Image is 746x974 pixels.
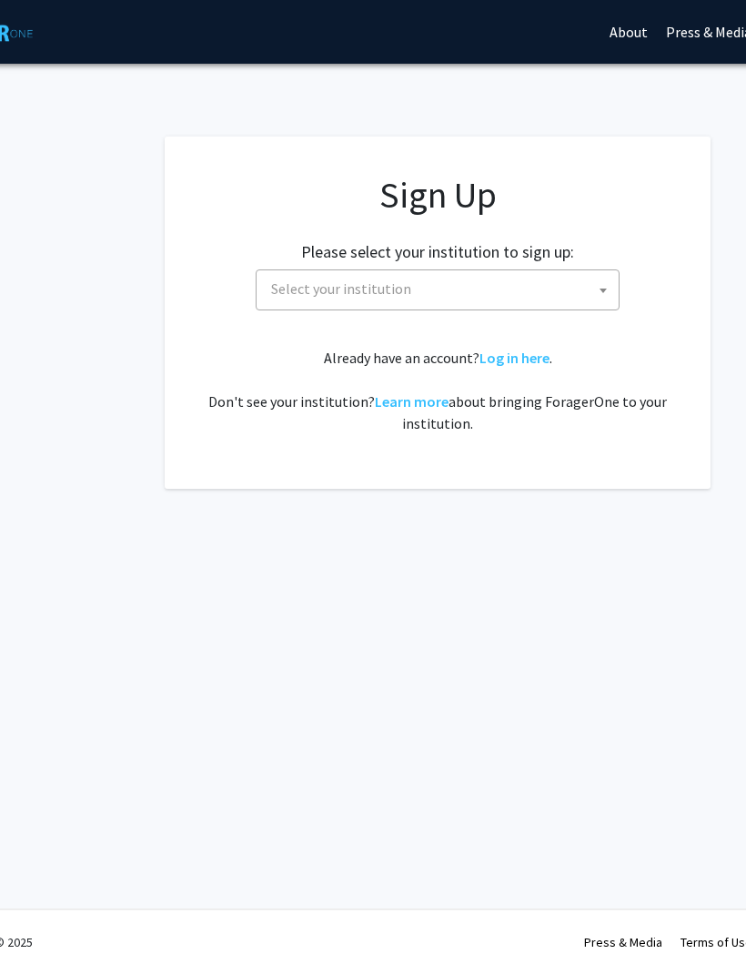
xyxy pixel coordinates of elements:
[479,349,549,367] a: Log in here
[584,934,662,950] a: Press & Media
[256,269,620,310] span: Select your institution
[201,347,674,434] div: Already have an account? . Don't see your institution? about bringing ForagerOne to your institut...
[14,892,77,960] iframe: Chat
[301,242,574,262] h2: Please select your institution to sign up:
[201,173,674,217] h1: Sign Up
[375,392,449,411] a: Learn more about bringing ForagerOne to your institution
[264,270,619,308] span: Select your institution
[271,279,411,298] span: Select your institution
